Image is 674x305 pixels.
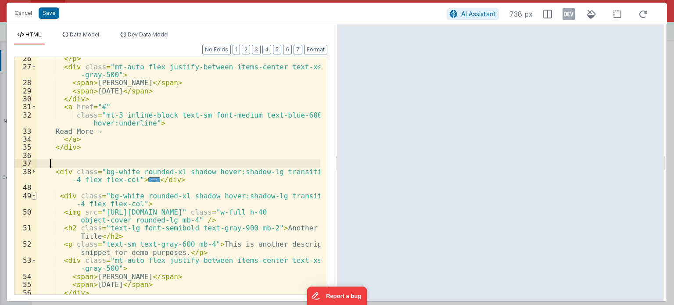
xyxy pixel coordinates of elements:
div: 55 [14,280,37,288]
div: 36 [14,151,37,159]
div: 27 [14,63,37,79]
div: 49 [14,192,37,208]
div: 48 [14,183,37,191]
button: Cancel [10,7,36,19]
div: 32 [14,111,37,127]
div: 34 [14,135,37,143]
button: 4 [262,45,271,54]
button: No Folds [202,45,231,54]
span: AI Assistant [461,10,496,18]
div: 28 [14,79,37,86]
span: HTML [25,31,41,38]
button: AI Assistant [447,8,499,20]
div: 38 [14,168,37,184]
button: 2 [242,45,250,54]
div: 35 [14,143,37,151]
div: 50 [14,208,37,224]
div: 33 [14,127,37,135]
button: 7 [294,45,302,54]
button: Format [304,45,327,54]
span: 738 px [509,9,533,19]
button: Save [39,7,59,19]
div: 54 [14,273,37,280]
button: 1 [233,45,240,54]
button: 5 [273,45,281,54]
div: 52 [14,240,37,256]
div: 51 [14,224,37,240]
div: 31 [14,103,37,111]
button: 3 [252,45,261,54]
div: 30 [14,95,37,103]
div: 29 [14,87,37,95]
div: 53 [14,256,37,273]
span: ... [148,177,160,182]
span: Data Model [70,31,99,38]
div: 37 [14,159,37,167]
span: Dev Data Model [128,31,168,38]
iframe: Marker.io feedback button [307,287,367,305]
div: 26 [14,54,37,62]
button: 6 [283,45,292,54]
div: 56 [14,289,37,297]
